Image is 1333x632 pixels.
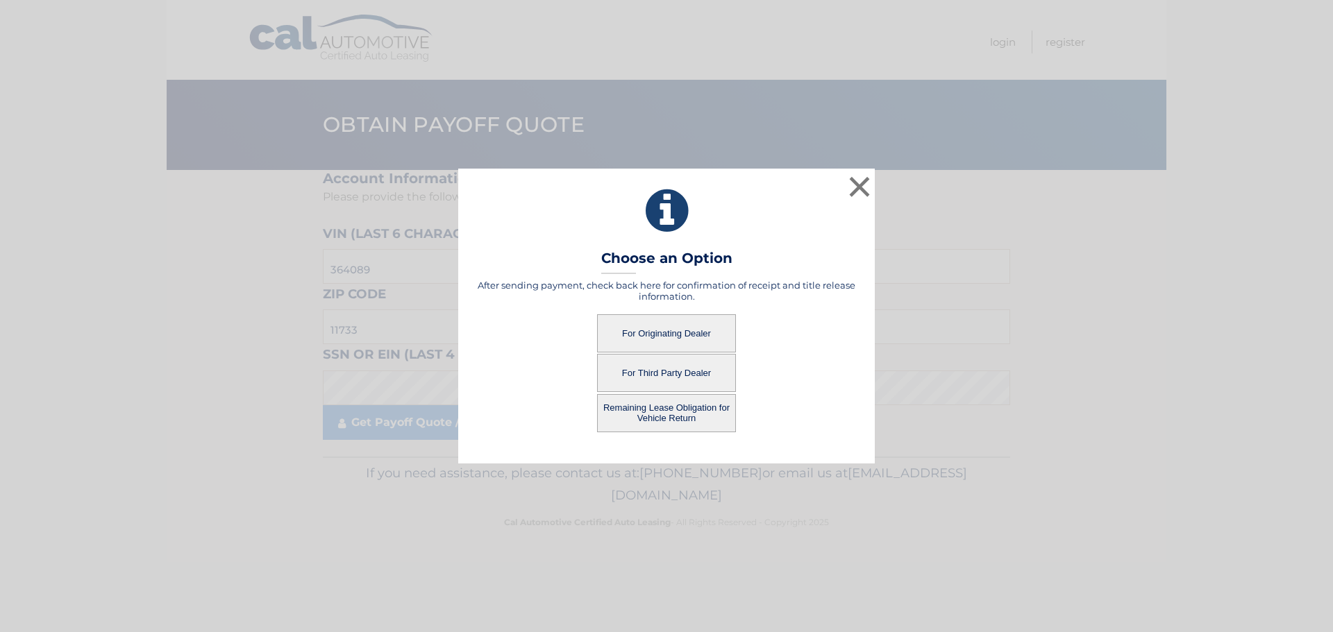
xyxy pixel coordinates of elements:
h3: Choose an Option [601,250,732,274]
button: × [846,173,873,200]
button: For Third Party Dealer [597,354,736,392]
button: For Originating Dealer [597,314,736,352]
h5: After sending payment, check back here for confirmation of receipt and title release information. [476,280,857,302]
button: Remaining Lease Obligation for Vehicle Return [597,394,736,432]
